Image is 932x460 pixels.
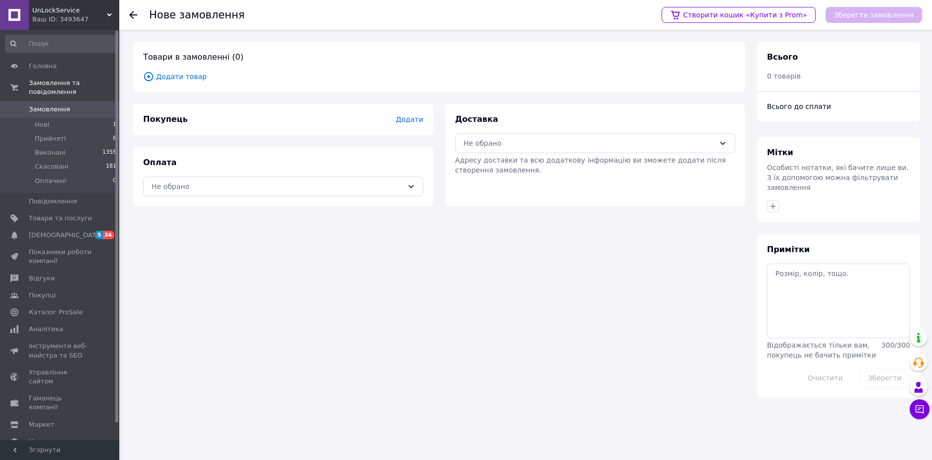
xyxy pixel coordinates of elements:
[29,214,92,223] span: Товари та послуги
[143,158,176,167] span: Оплата
[767,341,876,359] span: Відображається тільки вам, покупець не бачить примітки
[910,399,930,419] button: Чат з покупцем
[662,7,816,23] a: Створити кошик «Купити з Prom»
[35,162,69,171] span: Скасовані
[767,101,910,111] div: Всього до сплати
[29,231,102,240] span: [DEMOGRAPHIC_DATA]
[32,6,107,15] span: UnLockService
[95,231,103,239] span: 5
[29,368,92,386] span: Управління сайтом
[106,162,116,171] span: 181
[152,181,403,192] div: Не обрано
[29,197,77,206] span: Повідомлення
[113,120,116,129] span: 1
[767,52,798,62] span: Всього
[767,245,810,254] span: Примітки
[29,394,92,412] span: Гаманець компанії
[455,156,726,174] span: Адресу доставки та всю додаткову інформацію ви зможете додати після створення замовлення.
[29,79,119,96] span: Замовлення та повідомлення
[29,248,92,266] span: Показники роботи компанії
[29,342,92,360] span: Інструменти веб-майстра та SEO
[464,138,715,149] div: Не обрано
[29,62,57,71] span: Головна
[35,177,66,185] span: Оплачені
[767,164,909,191] span: Особисті нотатки, які бачите лише ви. З їх допомогою можна фільтрувати замовлення
[103,231,114,239] span: 34
[32,15,119,24] div: Ваш ID: 3493647
[149,10,245,20] div: Нове замовлення
[29,325,63,334] span: Аналітика
[29,291,56,300] span: Покупці
[113,134,116,143] span: 8
[29,437,80,446] span: Налаштування
[455,114,499,124] span: Доставка
[396,115,423,123] span: Додати
[143,114,188,124] span: Покупець
[767,148,793,157] span: Мітки
[29,105,70,114] span: Замовлення
[143,71,735,82] span: Додати товар
[35,134,66,143] span: Прийняті
[881,341,910,349] span: 300 / 300
[102,148,116,157] span: 1355
[29,420,54,429] span: Маркет
[767,72,801,80] span: 0 товарів
[35,120,49,129] span: Нові
[29,274,55,283] span: Відгуки
[113,177,116,185] span: 0
[35,148,66,157] span: Виконані
[29,308,83,317] span: Каталог ProSale
[5,35,117,53] input: Пошук
[129,10,137,20] div: Повернутися назад
[143,52,244,62] span: Товари в замовленні (0)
